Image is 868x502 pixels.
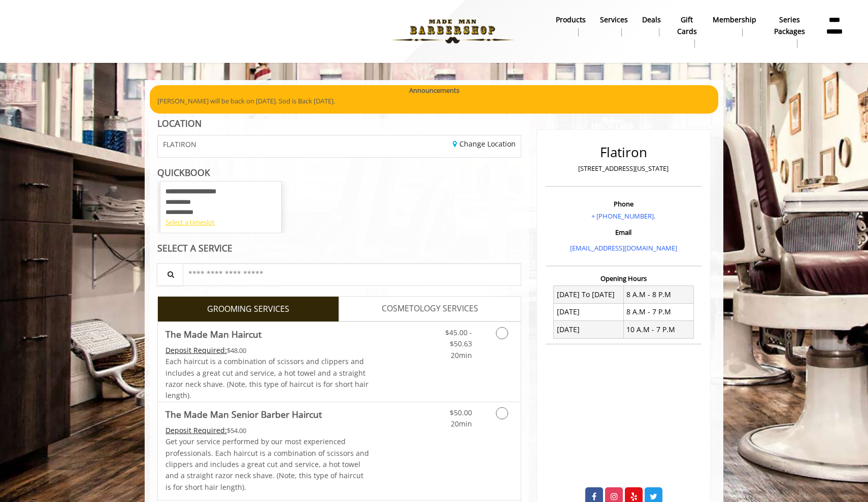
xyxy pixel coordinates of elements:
[554,286,624,303] td: [DATE] To [DATE]
[163,140,196,148] span: FLATIRON
[157,166,210,178] b: QUICKBOOK
[409,85,459,96] b: Announcements
[548,163,699,174] p: [STREET_ADDRESS][US_STATE]
[207,303,289,316] span: GROOMING SERVICES
[165,327,261,341] b: The Made Man Haircut
[668,13,706,50] a: Gift cardsgift cards
[165,217,276,228] div: Select a timeslot
[165,436,370,493] p: Get your service performed by our most experienced professionals. Each haircut is a combination o...
[451,350,472,360] span: 20min
[157,96,711,106] p: [PERSON_NAME] will be back on [DATE]. Sod is Back [DATE].
[165,345,227,355] span: This service needs some Advance to be paid before we block your appointment
[570,243,677,253] a: [EMAIL_ADDRESS][DOMAIN_NAME]
[157,263,183,286] button: Service Search
[165,345,370,356] div: $48.00
[591,211,655,221] a: + [PHONE_NUMBER].
[706,13,763,39] a: MembershipMembership
[763,13,816,50] a: Series packagesSeries packages
[165,407,322,421] b: The Made Man Senior Barber Haircut
[554,321,624,338] td: [DATE]
[675,14,698,37] b: gift cards
[548,145,699,160] h2: Flatiron
[165,425,227,435] span: This service needs some Advance to be paid before we block your appointment
[548,229,699,236] h3: Email
[600,14,628,25] b: Services
[450,408,472,417] span: $50.00
[548,200,699,207] h3: Phone
[549,13,593,39] a: Productsproducts
[157,243,521,253] div: SELECT A SERVICE
[451,419,472,428] span: 20min
[593,13,635,39] a: ServicesServices
[623,321,693,338] td: 10 A.M - 7 P.M
[771,14,809,37] b: Series packages
[546,275,702,282] h3: Opening Hours
[642,14,661,25] b: Deals
[623,303,693,320] td: 8 A.M - 7 P.M
[165,425,370,436] div: $54.00
[157,117,202,129] b: LOCATION
[556,14,586,25] b: products
[445,328,472,348] span: $45.00 - $50.63
[713,14,756,25] b: Membership
[165,356,369,400] span: Each haircut is a combination of scissors and clippers and includes a great cut and service, a ho...
[383,4,522,59] img: Made Man Barbershop logo
[453,139,516,149] a: Change Location
[635,13,668,39] a: DealsDeals
[623,286,693,303] td: 8 A.M - 8 P.M
[382,302,478,315] span: COSMETOLOGY SERVICES
[554,303,624,320] td: [DATE]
